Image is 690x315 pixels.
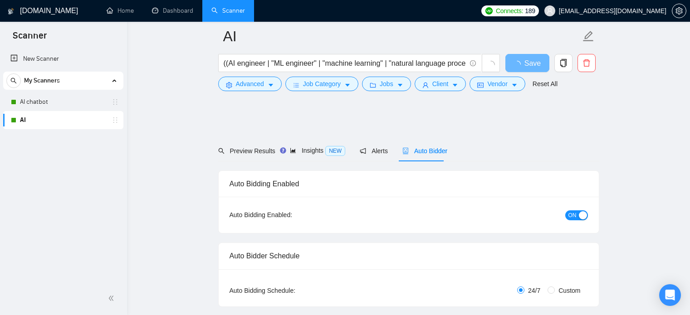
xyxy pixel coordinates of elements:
span: bars [293,82,299,88]
button: search [6,73,21,88]
div: Auto Bidding Enabled [230,171,588,197]
span: search [7,78,20,84]
span: ON [568,210,577,220]
button: setting [672,4,686,18]
div: Auto Bidder Schedule [230,243,588,269]
span: caret-down [268,82,274,88]
input: Search Freelance Jobs... [224,58,466,69]
span: delete [578,59,595,67]
span: info-circle [470,60,476,66]
button: Save [505,54,549,72]
a: AI [20,111,106,129]
span: caret-down [511,82,518,88]
span: caret-down [452,82,458,88]
img: logo [8,4,14,19]
a: homeHome [107,7,134,15]
span: double-left [108,294,117,303]
span: holder [112,98,119,106]
button: idcardVendorcaret-down [470,77,525,91]
span: caret-down [397,82,403,88]
div: Tooltip anchor [279,146,287,155]
span: Job Category [303,79,341,89]
span: loading [514,61,524,68]
span: Auto Bidder [402,147,447,155]
span: 189 [525,6,535,16]
span: Client [432,79,449,89]
a: searchScanner [211,7,245,15]
span: 24/7 [524,286,544,296]
button: userClientcaret-down [415,77,466,91]
button: copy [554,54,573,72]
li: My Scanners [3,72,123,129]
span: Connects: [496,6,523,16]
span: user [422,82,429,88]
button: barsJob Categorycaret-down [285,77,358,91]
span: Preview Results [218,147,275,155]
span: caret-down [344,82,351,88]
button: delete [577,54,596,72]
span: notification [360,148,366,154]
button: settingAdvancedcaret-down [218,77,282,91]
li: New Scanner [3,50,123,68]
span: copy [555,59,572,67]
a: New Scanner [10,50,116,68]
span: Scanner [5,29,54,48]
span: Jobs [380,79,393,89]
span: folder [370,82,376,88]
span: Vendor [487,79,507,89]
a: dashboardDashboard [152,7,193,15]
span: setting [226,82,232,88]
span: Advanced [236,79,264,89]
span: search [218,148,225,154]
span: area-chart [290,147,296,154]
div: Auto Bidding Enabled: [230,210,349,220]
span: Custom [555,286,584,296]
span: loading [487,61,495,69]
a: setting [672,7,686,15]
div: Open Intercom Messenger [659,284,681,306]
span: user [547,8,553,14]
img: upwork-logo.png [485,7,493,15]
span: Alerts [360,147,388,155]
span: My Scanners [24,72,60,90]
a: AI chatbot [20,93,106,111]
span: idcard [477,82,484,88]
span: edit [582,30,594,42]
div: Auto Bidding Schedule: [230,286,349,296]
a: Reset All [533,79,558,89]
span: holder [112,116,119,124]
span: NEW [325,146,345,156]
span: Save [524,58,541,69]
button: folderJobscaret-down [362,77,411,91]
span: robot [402,148,409,154]
input: Scanner name... [223,25,581,48]
span: Insights [290,147,345,154]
